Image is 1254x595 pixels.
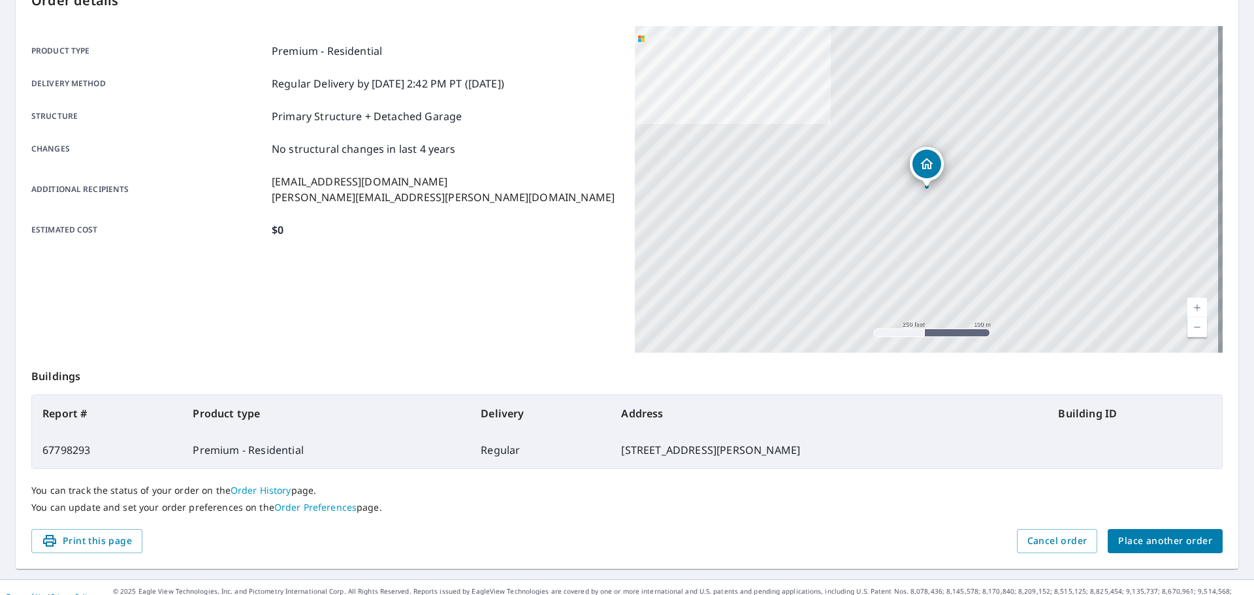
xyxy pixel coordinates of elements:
[31,485,1223,496] p: You can track the status of your order on the page.
[42,533,132,549] span: Print this page
[272,174,615,189] p: [EMAIL_ADDRESS][DOMAIN_NAME]
[31,141,266,157] p: Changes
[1027,533,1087,549] span: Cancel order
[272,189,615,205] p: [PERSON_NAME][EMAIL_ADDRESS][PERSON_NAME][DOMAIN_NAME]
[32,432,182,468] td: 67798293
[272,76,504,91] p: Regular Delivery by [DATE] 2:42 PM PT ([DATE])
[1108,529,1223,553] button: Place another order
[31,353,1223,394] p: Buildings
[272,141,456,157] p: No structural changes in last 4 years
[32,395,182,432] th: Report #
[31,529,142,553] button: Print this page
[1118,533,1212,549] span: Place another order
[231,484,291,496] a: Order History
[272,108,462,124] p: Primary Structure + Detached Garage
[1187,298,1207,317] a: Current Level 17, Zoom In
[31,43,266,59] p: Product type
[31,502,1223,513] p: You can update and set your order preferences on the page.
[611,432,1048,468] td: [STREET_ADDRESS][PERSON_NAME]
[182,432,470,468] td: Premium - Residential
[272,222,283,238] p: $0
[272,43,382,59] p: Premium - Residential
[470,432,611,468] td: Regular
[611,395,1048,432] th: Address
[1187,317,1207,337] a: Current Level 17, Zoom Out
[31,222,266,238] p: Estimated cost
[182,395,470,432] th: Product type
[1048,395,1222,432] th: Building ID
[1017,529,1098,553] button: Cancel order
[31,174,266,205] p: Additional recipients
[910,147,944,187] div: Dropped pin, building 1, Residential property, 41307 W Laramie Rd Maricopa, AZ 85138
[31,108,266,124] p: Structure
[470,395,611,432] th: Delivery
[31,76,266,91] p: Delivery method
[274,501,357,513] a: Order Preferences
